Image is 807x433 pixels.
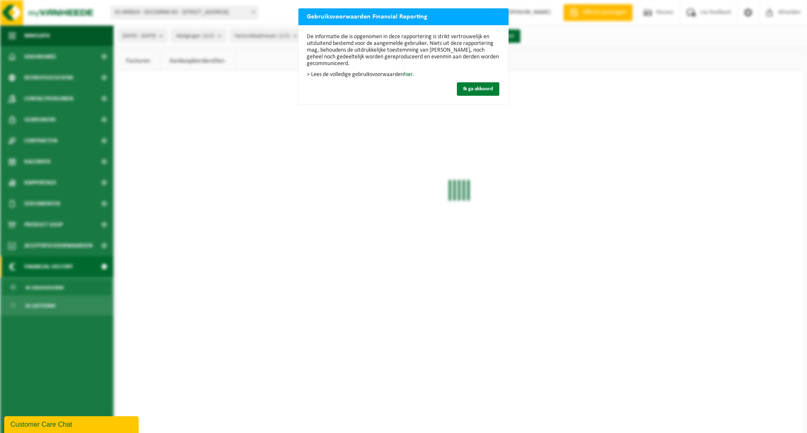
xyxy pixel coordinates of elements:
[298,8,436,24] h2: Gebruiksvoorwaarden Financial Reporting
[307,34,500,67] p: De informatie die is opgenomen in deze rapportering is strikt vertrouwelijk en uitsluitend bestem...
[463,86,493,92] span: Ik ga akkoord
[457,82,499,96] button: Ik ga akkoord
[4,415,140,433] iframe: chat widget
[307,71,500,78] p: > Lees de volledige gebruiksvoorwaarden .
[403,71,412,78] a: hier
